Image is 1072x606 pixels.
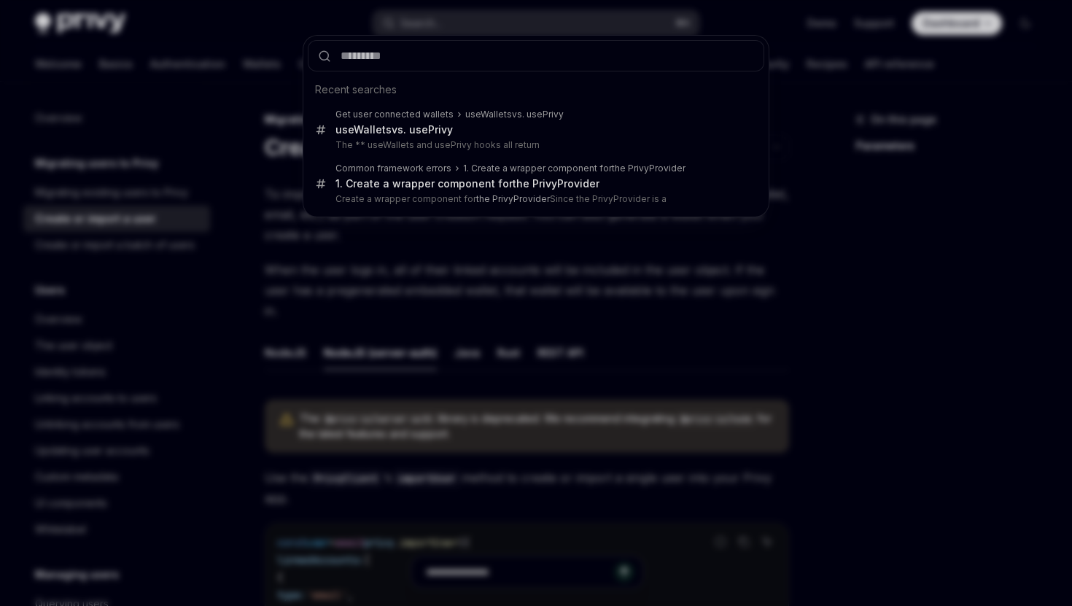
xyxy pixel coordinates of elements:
p: Create a wrapper component for Since the PrivyProvider is a [335,193,734,205]
b: the PrivyProvider [612,163,685,174]
b: the PrivyProvider [513,177,599,190]
div: Get user connected wallets [335,109,454,120]
div: Common framework errors [335,163,451,174]
b: useWallets [465,109,512,120]
div: 1. Create a wrapper component for [463,163,685,174]
b: the PrivyProvider [476,193,550,204]
div: vs. usePrivy [465,109,564,120]
div: 1. Create a wrapper component for [335,177,599,190]
p: The ** useWallets and usePrivy hooks all return [335,139,734,151]
div: vs. usePrivy [335,123,453,136]
b: useWallets [335,123,392,136]
span: Recent searches [315,82,397,97]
